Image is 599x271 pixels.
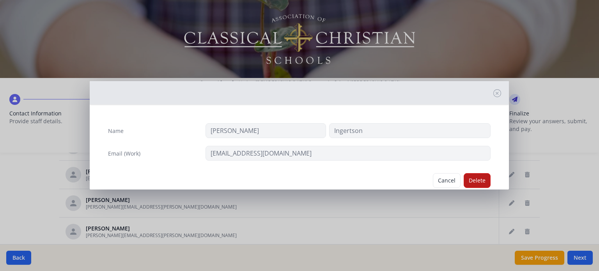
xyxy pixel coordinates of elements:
[108,150,140,158] label: Email (Work)
[329,123,491,138] input: Last Name
[433,173,461,188] button: Cancel
[108,127,124,135] label: Name
[464,173,491,188] button: Delete
[206,146,491,161] input: contact@site.com
[206,123,326,138] input: First Name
